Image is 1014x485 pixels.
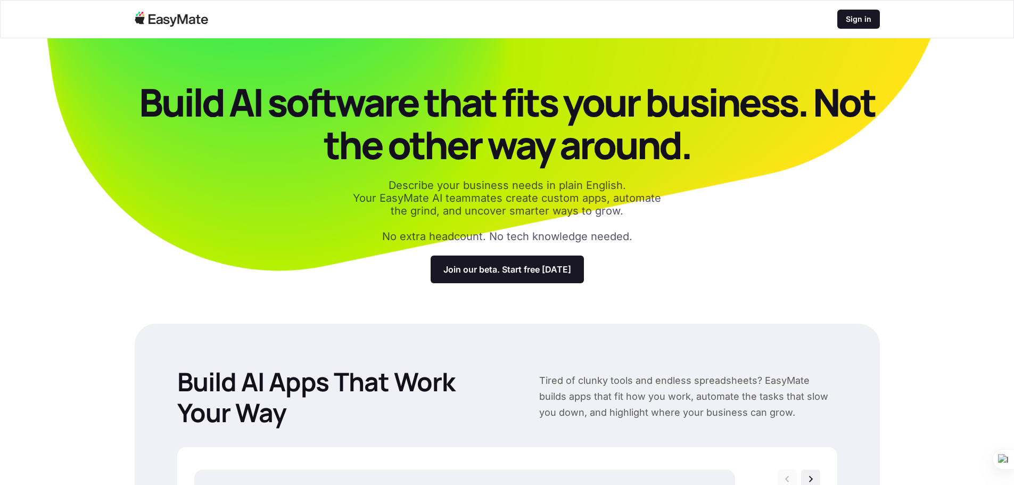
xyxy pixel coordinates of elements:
p: Describe your business needs in plain English. Your EasyMate AI teammates create custom apps, aut... [348,179,667,217]
a: Sign in [837,10,880,29]
p: Join our beta. Start free [DATE] [443,264,571,275]
p: No extra headcount. No tech knowledge needed. [382,230,632,243]
p: Build AI Apps That Work Your Way [177,366,505,428]
a: Join our beta. Start free [DATE] [431,256,584,283]
p: Tired of clunky tools and endless spreadsheets? EasyMate builds apps that fit how you work, autom... [539,373,837,421]
p: Sign in [846,14,871,24]
p: Build AI software that fits your business. Not the other way around. [135,81,880,166]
